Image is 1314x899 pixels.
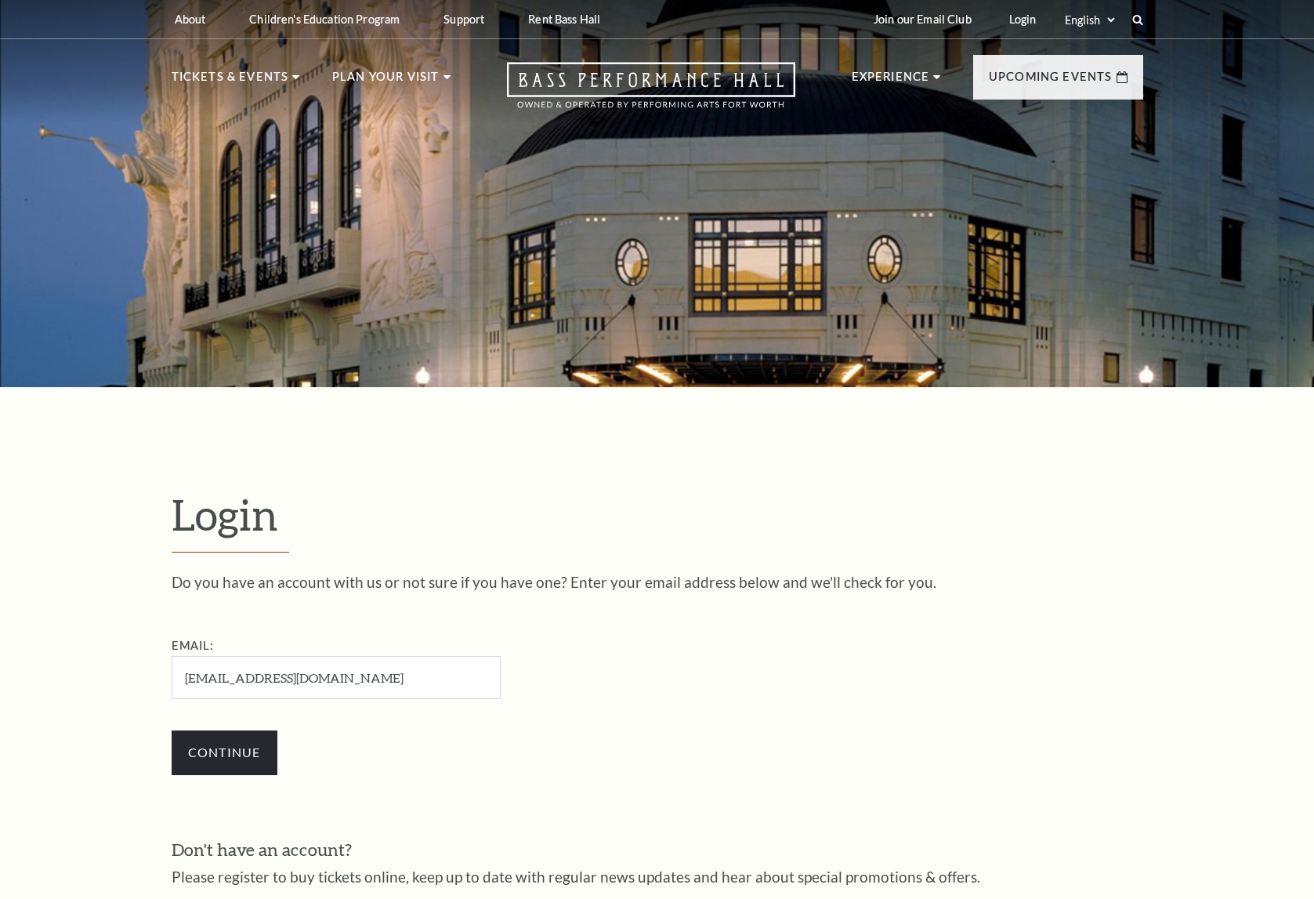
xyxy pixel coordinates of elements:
p: About [175,13,206,26]
input: Required [172,656,501,699]
input: Continue [172,730,277,774]
label: Email: [172,639,215,652]
p: Children's Education Program [249,13,400,26]
p: Plan Your Visit [332,67,440,96]
select: Select: [1062,13,1117,27]
p: Support [443,13,484,26]
p: Tickets & Events [172,67,289,96]
p: Experience [852,67,930,96]
p: Rent Bass Hall [528,13,600,26]
p: Please register to buy tickets online, keep up to date with regular news updates and hear about s... [172,869,1143,884]
span: Login [172,489,278,539]
p: Do you have an account with us or not sure if you have one? Enter your email address below and we... [172,575,1143,589]
h3: Don't have an account? [172,838,1143,862]
p: Upcoming Events [989,67,1113,96]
